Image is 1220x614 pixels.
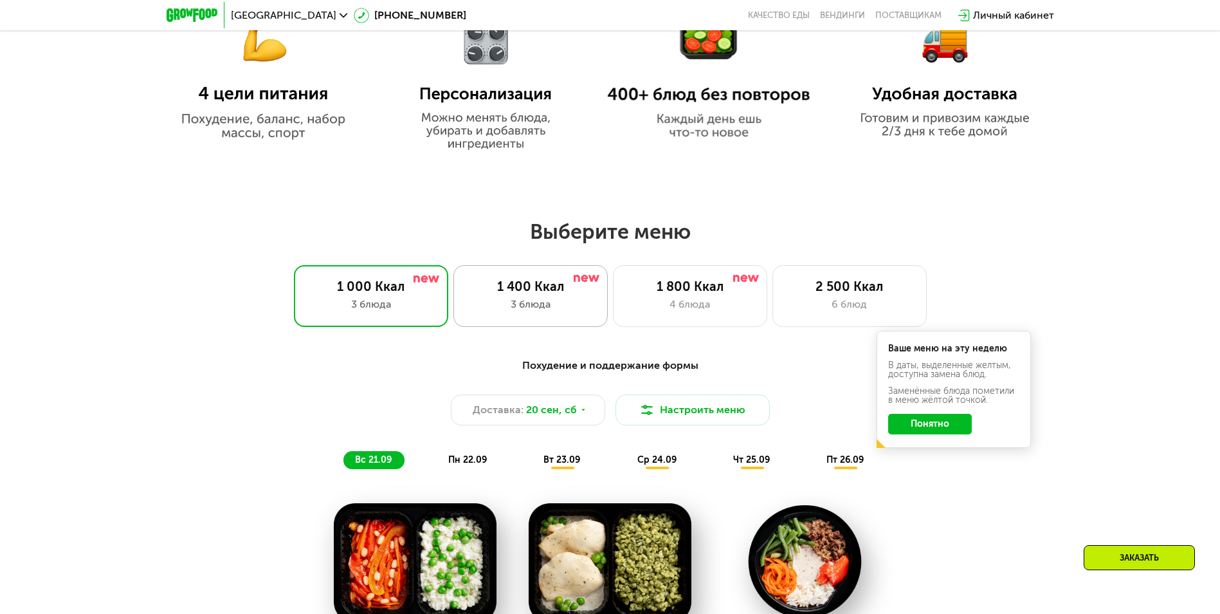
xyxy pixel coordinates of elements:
span: вт 23.09 [543,454,580,465]
button: Настроить меню [615,395,770,425]
span: чт 25.09 [733,454,770,465]
span: 20 сен, сб [526,402,577,418]
span: ср 24.09 [637,454,677,465]
a: Качество еды [748,10,810,21]
div: Личный кабинет [973,8,1054,23]
button: Понятно [888,414,972,434]
div: Ваше меню на эту неделю [888,344,1019,353]
div: Заменённые блюда пометили в меню жёлтой точкой. [888,387,1019,405]
h2: Выберите меню [41,219,1179,245]
div: 3 блюда [467,297,594,312]
div: 4 блюда [626,297,754,312]
a: [PHONE_NUMBER] [354,8,466,23]
div: Похудение и поддержание формы [230,358,991,374]
div: Заказать [1084,545,1195,570]
div: 1 800 Ккал [626,279,754,294]
span: вс 21.09 [355,454,392,465]
a: Вендинги [820,10,865,21]
span: пн 22.09 [448,454,487,465]
span: пт 26.09 [826,454,864,465]
div: В даты, выделенные желтым, доступна замена блюд. [888,361,1019,379]
div: 1 000 Ккал [307,279,435,294]
div: 2 500 Ккал [786,279,913,294]
span: Доставка: [473,402,524,418]
div: поставщикам [875,10,942,21]
div: 6 блюд [786,297,913,312]
div: 1 400 Ккал [467,279,594,294]
div: 3 блюда [307,297,435,312]
span: [GEOGRAPHIC_DATA] [231,10,336,21]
